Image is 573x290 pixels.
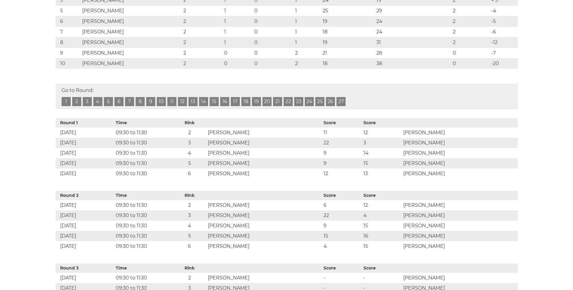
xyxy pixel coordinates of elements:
a: 15 [210,97,219,106]
td: 29 [375,5,451,16]
td: 2 [451,37,490,48]
a: 5 [104,97,113,106]
td: 09:30 to 11:30 [114,200,173,210]
th: Score [362,263,402,273]
td: [DATE] [56,138,114,148]
td: [PERSON_NAME] [81,27,182,37]
td: [PERSON_NAME] [402,169,517,179]
td: 2 [451,16,490,27]
td: 2 [451,27,490,37]
td: 12 [362,128,402,138]
a: 3 [83,97,92,106]
td: 6 [173,169,206,179]
td: 9 [322,221,362,231]
td: [PERSON_NAME] [402,221,517,231]
td: 2 [294,58,321,69]
td: 9 [56,48,81,58]
a: 17 [231,97,240,106]
td: 5 [173,158,206,169]
td: 38 [375,58,451,69]
td: 2 [182,27,223,37]
td: 24 [375,27,451,37]
td: 1 [223,27,253,37]
th: Time [114,191,173,200]
td: 12 [322,169,362,179]
td: 4 [173,221,206,231]
td: [PERSON_NAME] [206,138,322,148]
td: 0 [253,58,294,69]
a: 13 [188,97,198,106]
td: 09:30 to 11:30 [114,241,173,251]
a: 21 [273,97,282,106]
td: [DATE] [56,200,114,210]
a: 22 [284,97,293,106]
td: 13 [362,169,402,179]
th: Round 3 [56,263,114,273]
td: [PERSON_NAME] [402,231,517,241]
td: [DATE] [56,169,114,179]
td: [PERSON_NAME] [402,210,517,221]
td: 25 [321,5,375,16]
td: 1 [294,37,321,48]
td: [PERSON_NAME] [206,169,322,179]
td: 8 [56,37,81,48]
td: [PERSON_NAME] [206,128,322,138]
td: 2 [173,128,206,138]
td: [PERSON_NAME] [81,58,182,69]
th: Score [362,191,402,200]
td: 18 [321,58,375,69]
td: [PERSON_NAME] [206,231,322,241]
td: -5 [490,16,518,27]
td: 2 [182,48,223,58]
td: 14 [362,148,402,158]
td: 09:30 to 11:30 [114,273,173,283]
td: [DATE] [56,221,114,231]
td: 0 [253,5,294,16]
a: 6 [114,97,124,106]
td: [PERSON_NAME] [402,158,517,169]
td: 22 [322,210,362,221]
td: 6 [173,241,206,251]
td: 31 [375,37,451,48]
a: 1 [62,97,71,106]
td: 3 [173,138,206,148]
td: 2 [182,58,223,69]
td: [PERSON_NAME] [206,273,322,283]
th: Rink [173,191,206,200]
td: [PERSON_NAME] [206,200,322,210]
td: 1 [294,16,321,27]
td: -6 [490,27,518,37]
td: [DATE] [56,158,114,169]
td: [PERSON_NAME] [206,148,322,158]
td: 0 [253,48,294,58]
td: [DATE] [56,241,114,251]
td: [PERSON_NAME] [402,128,517,138]
td: 09:30 to 11:30 [114,138,173,148]
td: 2 [173,273,206,283]
td: 15 [362,158,402,169]
td: [PERSON_NAME] [206,158,322,169]
td: 0 [223,48,253,58]
a: 26 [326,97,335,106]
td: 09:30 to 11:30 [114,128,173,138]
a: 9 [146,97,155,106]
td: [PERSON_NAME] [402,241,517,251]
th: Score [362,118,402,128]
td: 1 [294,5,321,16]
td: 24 [375,16,451,27]
td: 2 [182,16,223,27]
th: Round 1 [56,118,114,128]
td: 0 [253,27,294,37]
td: 1 [294,27,321,37]
td: 2 [182,37,223,48]
th: Rink [173,263,206,273]
a: 16 [220,97,229,106]
td: [PERSON_NAME] [81,5,182,16]
a: 2 [72,97,81,106]
td: [DATE] [56,148,114,158]
th: Score [322,263,362,273]
td: -12 [490,37,518,48]
a: 18 [241,97,250,106]
td: [PERSON_NAME] [206,241,322,251]
td: [PERSON_NAME] [402,148,517,158]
